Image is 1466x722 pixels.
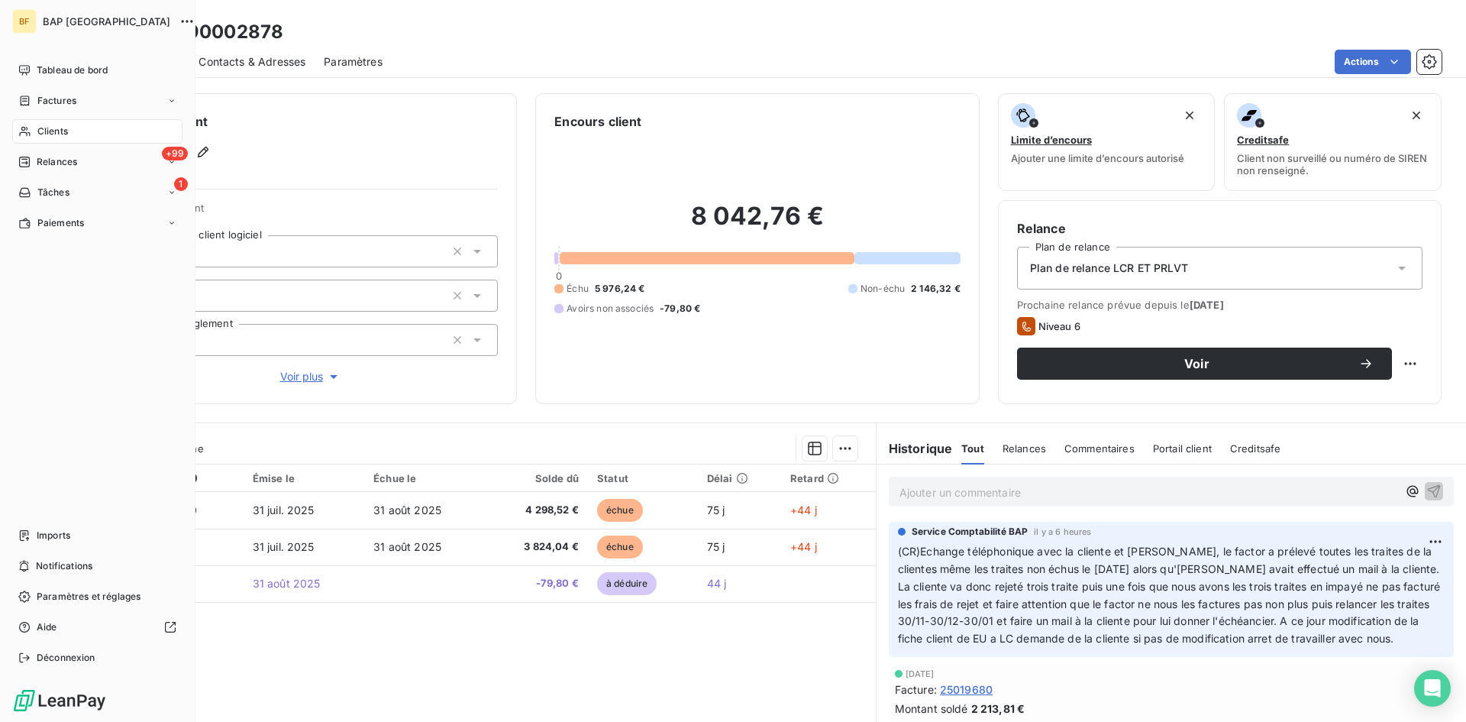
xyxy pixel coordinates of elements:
span: Commentaires [1064,442,1135,455]
span: Tout [961,442,984,455]
span: à déduire [597,572,657,595]
span: [DATE] [906,669,935,678]
div: Retard [790,472,867,484]
div: Open Intercom Messenger [1414,670,1451,707]
span: Imports [37,529,70,542]
span: 5 976,24 € [595,282,645,296]
span: +99 [162,147,188,160]
span: Relances [37,155,77,169]
h6: Encours client [554,112,641,131]
button: Voir plus [123,368,498,385]
span: Prochaine relance prévue depuis le [1017,299,1422,311]
span: BAP [GEOGRAPHIC_DATA] [43,15,170,28]
span: 3 824,04 € [495,539,579,555]
span: Voir plus [280,369,341,384]
span: Portail client [1153,442,1212,455]
button: Limite d’encoursAjouter une limite d’encours autorisé [998,93,1216,191]
span: Contacts & Adresses [199,54,305,70]
span: +44 j [790,503,817,516]
span: 1 [174,177,188,191]
span: Non-échu [861,282,905,296]
div: Solde dû [495,472,579,484]
span: 2 213,81 € [971,701,1025,717]
span: 0 [556,270,562,282]
h6: Informations client [92,112,498,131]
span: Tableau de bord [37,63,108,77]
span: Paramètres et réglages [37,590,140,604]
span: Limite d’encours [1011,134,1092,146]
div: Statut [597,472,689,484]
span: Propriétés Client [123,202,498,223]
div: Délai [707,472,772,484]
div: Échue le [373,472,476,484]
span: Notifications [36,559,92,573]
span: 2 146,32 € [911,282,961,296]
span: 31 août 2025 [373,540,441,553]
span: 44 j [707,577,727,590]
button: Voir [1017,348,1392,380]
h6: Historique [877,439,953,458]
span: Clients [37,125,68,138]
div: Émise le [253,472,356,484]
span: Montant soldé [895,701,968,717]
span: Paiements [37,216,84,230]
h6: Relance [1017,219,1422,238]
span: Creditsafe [1237,134,1289,146]
input: Ajouter une valeur [192,289,205,303]
span: 31 août 2025 [373,503,441,516]
span: -79,80 € [495,576,579,591]
span: (CR)Echange téléphonique avec la cliente et [PERSON_NAME], le factor a prélevé toutes les traites... [898,545,1444,645]
span: 31 juil. 2025 [253,503,315,516]
span: 75 j [707,503,725,516]
button: Actions [1335,50,1411,74]
div: BF [12,9,37,34]
span: Tâches [37,186,69,199]
span: Paramètres [324,54,383,70]
span: Avoirs non associés [567,302,654,316]
span: Ajouter une limite d’encours autorisé [1011,152,1184,164]
span: -79,80 € [660,302,700,316]
span: Déconnexion [37,651,95,665]
span: 31 août 2025 [253,577,321,590]
span: échue [597,536,643,558]
a: Aide [12,615,182,639]
span: Facture : [895,682,937,698]
span: Échu [567,282,589,296]
span: 75 j [707,540,725,553]
span: 25019680 [940,682,993,698]
span: Relances [1003,442,1046,455]
span: il y a 6 heures [1034,527,1091,536]
span: Client non surveillé ou numéro de SIREN non renseigné. [1237,152,1429,176]
span: échue [597,499,643,522]
span: [DATE] [1190,299,1224,311]
span: Factures [37,94,76,108]
span: 31 juil. 2025 [253,540,315,553]
span: 4 298,52 € [495,503,579,518]
span: Plan de relance LCR ET PRLVT [1030,261,1188,276]
span: Voir [1035,358,1358,370]
span: Creditsafe [1230,442,1281,455]
h2: 8 042,76 € [554,201,960,247]
span: Aide [37,620,57,634]
button: CreditsafeClient non surveillé ou numéro de SIREN non renseigné. [1224,93,1442,191]
span: Niveau 6 [1038,320,1080,332]
h3: MTI - 90002878 [134,18,283,46]
span: Service Comptabilité BAP [912,525,1028,539]
img: Logo LeanPay [12,688,107,713]
span: +44 j [790,540,817,553]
